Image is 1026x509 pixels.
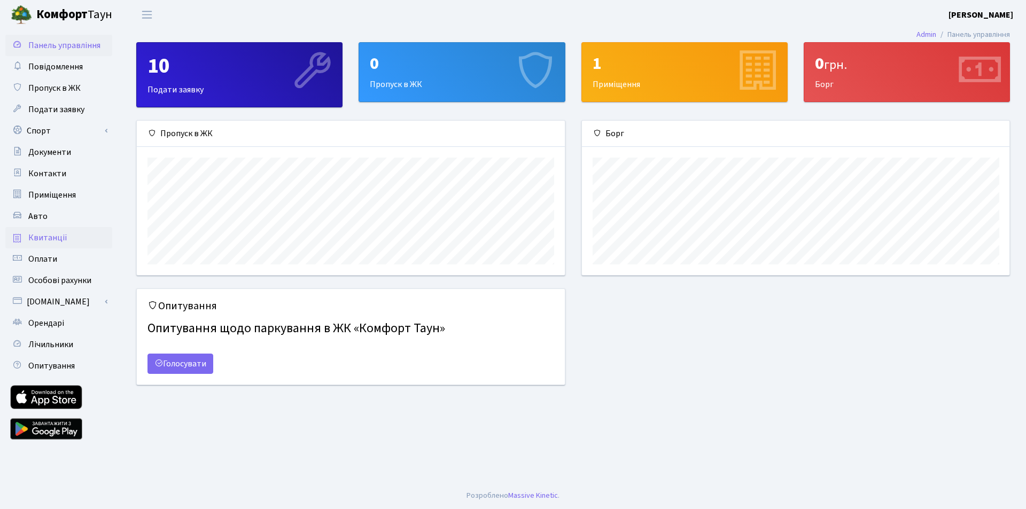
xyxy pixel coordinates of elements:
[5,99,112,120] a: Подати заявку
[28,232,67,244] span: Квитанції
[28,339,73,350] span: Лічильники
[359,42,565,102] a: 0Пропуск в ЖК
[36,6,88,23] b: Комфорт
[467,490,508,501] a: Розроблено
[147,317,554,341] h4: Опитування щодо паркування в ЖК «Комфорт Таун»
[582,121,1010,147] div: Борг
[5,312,112,334] a: Орендарі
[28,104,84,115] span: Подати заявку
[370,53,554,74] div: 0
[28,275,91,286] span: Особові рахунки
[28,168,66,179] span: Контакти
[5,206,112,227] a: Авто
[147,354,213,374] a: Голосувати
[28,253,57,265] span: Оплати
[28,189,76,201] span: Приміщення
[581,42,788,102] a: 1Приміщення
[824,56,847,74] span: грн.
[593,53,776,74] div: 1
[936,29,1010,41] li: Панель управління
[28,210,48,222] span: Авто
[28,360,75,372] span: Опитування
[147,53,331,79] div: 10
[11,4,32,26] img: logo.png
[916,29,936,40] a: Admin
[5,77,112,99] a: Пропуск в ЖК
[5,56,112,77] a: Повідомлення
[5,355,112,377] a: Опитування
[36,6,112,24] span: Таун
[804,43,1009,101] div: Борг
[359,43,564,101] div: Пропуск в ЖК
[5,35,112,56] a: Панель управління
[5,142,112,163] a: Документи
[900,24,1026,46] nav: breadcrumb
[137,121,565,147] div: Пропуск в ЖК
[508,490,558,501] a: Massive Kinetic
[28,61,83,73] span: Повідомлення
[136,42,343,107] a: 10Подати заявку
[5,270,112,291] a: Особові рахунки
[5,291,112,312] a: [DOMAIN_NAME]
[949,9,1013,21] a: [PERSON_NAME]
[5,163,112,184] a: Контакти
[5,248,112,270] a: Оплати
[5,120,112,142] a: Спорт
[467,490,559,502] div: .
[5,334,112,355] a: Лічильники
[137,43,342,107] div: Подати заявку
[28,40,100,51] span: Панель управління
[582,43,787,101] div: Приміщення
[28,146,71,158] span: Документи
[28,82,81,94] span: Пропуск в ЖК
[28,317,64,329] span: Орендарі
[147,300,554,312] h5: Опитування
[5,227,112,248] a: Квитанції
[134,6,160,24] button: Переключити навігацію
[815,53,999,74] div: 0
[5,184,112,206] a: Приміщення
